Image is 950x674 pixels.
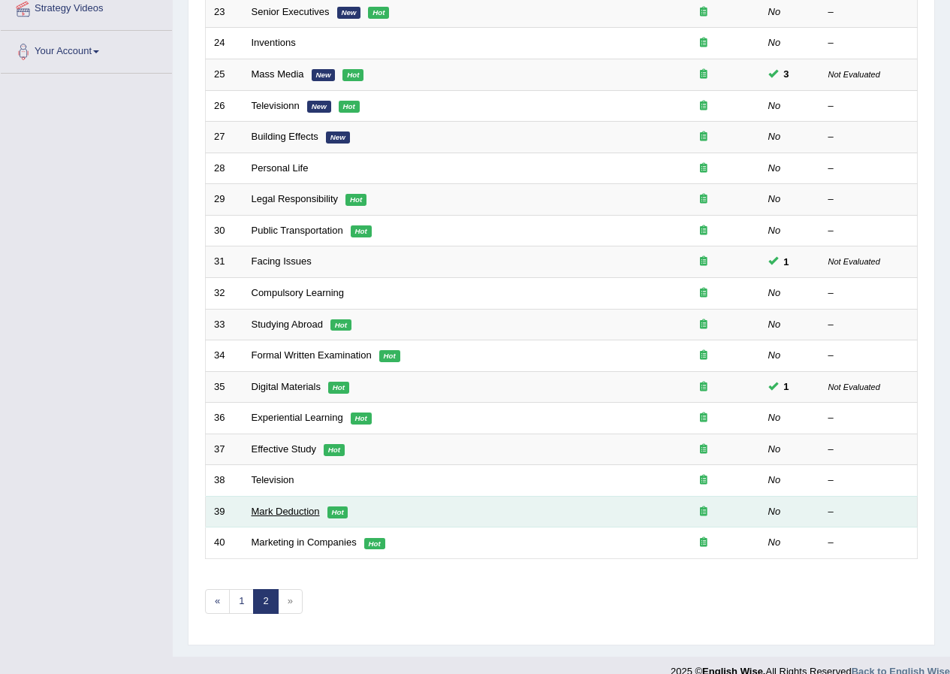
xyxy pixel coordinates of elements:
td: 29 [206,184,243,216]
em: No [768,37,781,48]
a: Studying Abroad [252,319,323,330]
div: – [828,505,909,519]
a: Formal Written Examination [252,349,372,361]
em: Hot [328,382,349,394]
a: Televisionn [252,100,300,111]
a: Public Transportation [252,225,343,236]
a: Marketing in Companies [252,536,357,548]
a: Mark Deduction [252,506,320,517]
td: 32 [206,277,243,309]
em: No [768,225,781,236]
td: 24 [206,28,243,59]
span: You can still take this question [778,66,795,82]
div: – [828,130,909,144]
div: – [828,318,909,332]
div: – [828,192,909,207]
div: Exam occurring question [656,411,752,425]
td: 30 [206,215,243,246]
div: Exam occurring question [656,286,752,301]
div: – [828,224,909,238]
a: Television [252,474,294,485]
div: – [828,162,909,176]
small: Not Evaluated [828,70,880,79]
div: Exam occurring question [656,192,752,207]
div: Exam occurring question [656,318,752,332]
td: 28 [206,153,243,184]
em: Hot [342,69,363,81]
td: 39 [206,496,243,527]
em: Hot [339,101,360,113]
div: – [828,443,909,457]
a: Effective Study [252,443,316,455]
td: 35 [206,371,243,403]
em: No [768,443,781,455]
div: Exam occurring question [656,5,752,20]
span: You can still take this question [778,379,795,394]
div: Exam occurring question [656,505,752,519]
span: You can still take this question [778,254,795,270]
td: 33 [206,309,243,340]
em: New [326,131,350,144]
small: Not Evaluated [828,257,880,266]
td: 31 [206,246,243,278]
div: Exam occurring question [656,162,752,176]
div: – [828,473,909,488]
a: Building Effects [252,131,318,142]
div: Exam occurring question [656,380,752,394]
a: 2 [253,589,278,614]
em: No [768,162,781,174]
a: Your Account [1,31,172,68]
a: Mass Media [252,68,304,80]
td: 36 [206,403,243,434]
div: Exam occurring question [656,443,752,457]
em: No [768,287,781,298]
em: Hot [364,538,385,550]
div: Exam occurring question [656,68,752,82]
td: 38 [206,465,243,497]
div: – [828,5,909,20]
div: – [828,286,909,301]
em: No [768,131,781,142]
td: 26 [206,90,243,122]
em: No [768,6,781,17]
div: – [828,36,909,50]
div: Exam occurring question [656,349,752,363]
em: No [768,474,781,485]
em: Hot [351,413,372,425]
em: No [768,349,781,361]
em: No [768,193,781,204]
div: Exam occurring question [656,36,752,50]
em: Hot [345,194,366,206]
td: 40 [206,527,243,559]
a: Experiential Learning [252,412,343,423]
td: 25 [206,59,243,91]
em: New [312,69,336,81]
td: 37 [206,434,243,465]
em: New [337,7,361,19]
em: Hot [368,7,389,19]
a: 1 [229,589,254,614]
td: 34 [206,340,243,372]
em: Hot [379,350,400,362]
a: Digital Materials [252,381,321,392]
div: Exam occurring question [656,473,752,488]
span: » [278,589,303,614]
a: Compulsory Learning [252,287,345,298]
div: Exam occurring question [656,130,752,144]
em: No [768,319,781,330]
em: No [768,536,781,548]
em: New [307,101,331,113]
div: Exam occurring question [656,99,752,113]
a: Facing Issues [252,255,312,267]
em: No [768,412,781,423]
div: – [828,536,909,550]
div: Exam occurring question [656,536,752,550]
a: Personal Life [252,162,309,174]
em: Hot [327,506,348,518]
em: No [768,506,781,517]
div: – [828,99,909,113]
small: Not Evaluated [828,382,880,391]
div: Exam occurring question [656,224,752,238]
em: Hot [351,225,372,237]
div: – [828,349,909,363]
